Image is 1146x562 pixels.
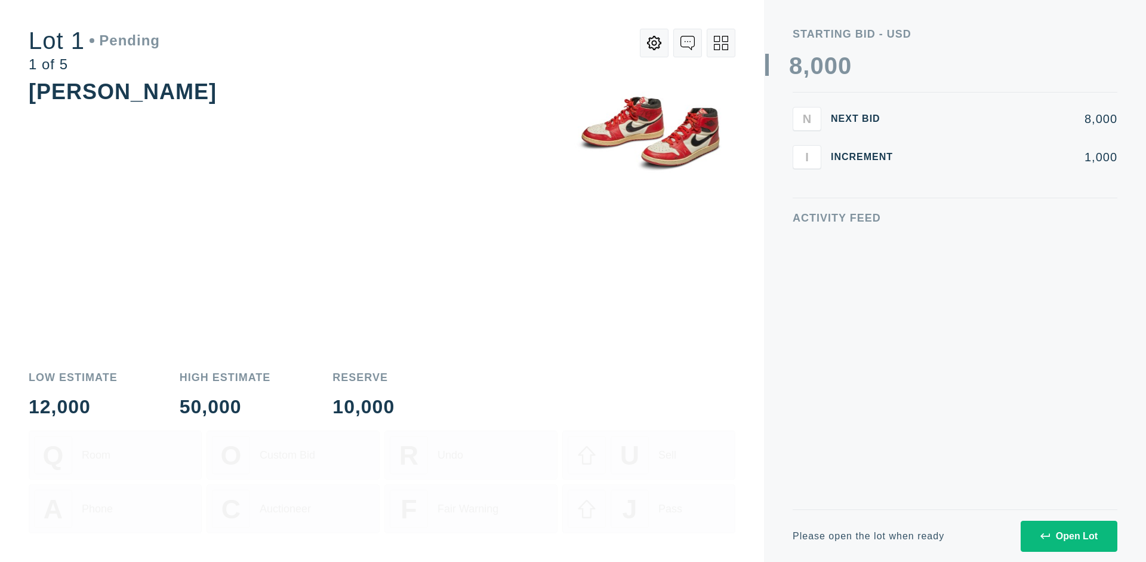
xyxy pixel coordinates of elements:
div: Please open the lot when ready [793,532,944,541]
span: I [805,150,809,164]
div: 0 [824,54,838,78]
div: 10,000 [332,397,395,416]
div: Low Estimate [29,372,118,383]
div: 12,000 [29,397,118,416]
span: N [803,112,811,125]
button: N [793,107,821,131]
div: Open Lot [1040,531,1098,542]
div: [PERSON_NAME] [29,79,217,104]
div: , [803,54,810,293]
button: Open Lot [1021,521,1117,552]
div: Activity Feed [793,213,1117,223]
div: 50,000 [180,397,271,416]
div: 1,000 [912,151,1117,163]
div: 0 [810,54,824,78]
div: 8 [789,54,803,78]
div: Starting Bid - USD [793,29,1117,39]
div: 1 of 5 [29,57,160,72]
div: 0 [838,54,852,78]
div: Increment [831,152,902,162]
div: Reserve [332,372,395,383]
div: 8,000 [912,113,1117,125]
div: Lot 1 [29,29,160,53]
div: Pending [90,33,160,48]
button: I [793,145,821,169]
div: High Estimate [180,372,271,383]
div: Next Bid [831,114,902,124]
